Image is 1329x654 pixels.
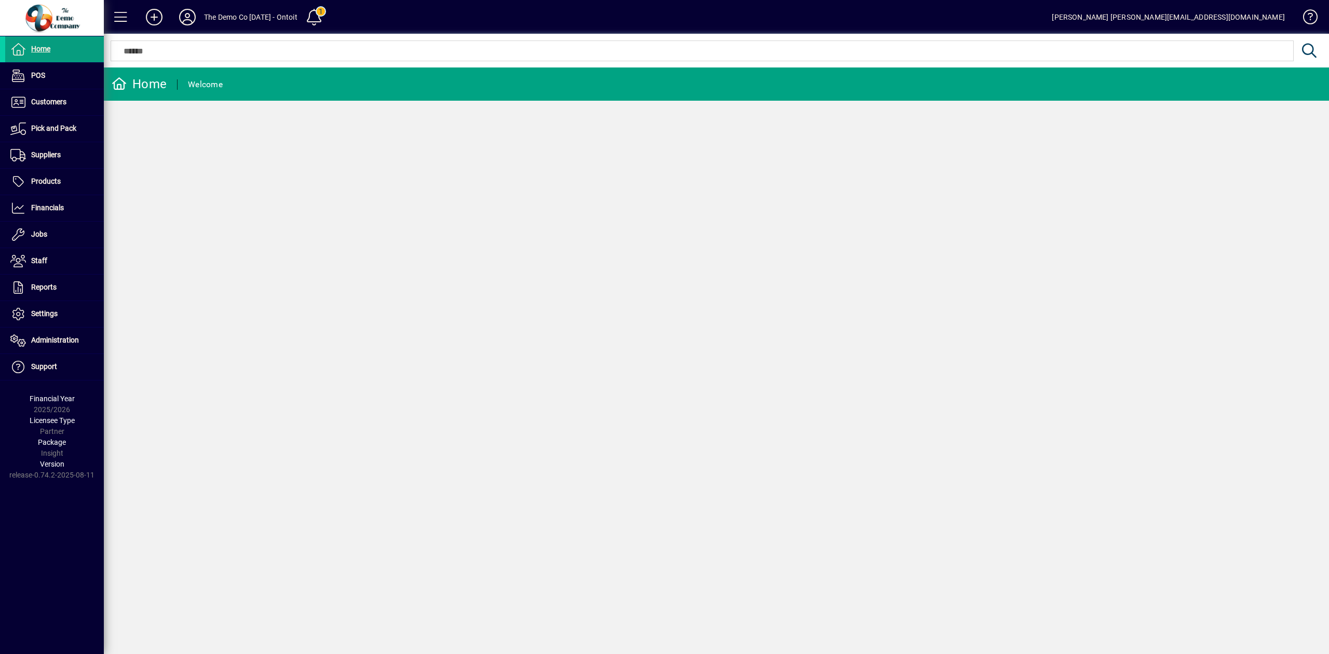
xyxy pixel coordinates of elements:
[5,222,104,248] a: Jobs
[5,354,104,380] a: Support
[31,151,61,159] span: Suppliers
[31,362,57,371] span: Support
[31,45,50,53] span: Home
[31,283,57,291] span: Reports
[38,438,66,446] span: Package
[31,124,76,132] span: Pick and Pack
[31,309,58,318] span: Settings
[30,394,75,403] span: Financial Year
[171,8,204,26] button: Profile
[5,328,104,353] a: Administration
[31,71,45,79] span: POS
[204,9,297,25] div: The Demo Co [DATE] - Ontoit
[5,275,104,301] a: Reports
[5,63,104,89] a: POS
[188,76,223,93] div: Welcome
[40,460,64,468] span: Version
[138,8,171,26] button: Add
[112,76,167,92] div: Home
[5,195,104,221] a: Financials
[31,177,61,185] span: Products
[5,142,104,168] a: Suppliers
[30,416,75,425] span: Licensee Type
[1295,2,1316,36] a: Knowledge Base
[5,116,104,142] a: Pick and Pack
[5,248,104,274] a: Staff
[31,336,79,344] span: Administration
[5,89,104,115] a: Customers
[5,169,104,195] a: Products
[31,203,64,212] span: Financials
[1052,9,1285,25] div: [PERSON_NAME] [PERSON_NAME][EMAIL_ADDRESS][DOMAIN_NAME]
[31,256,47,265] span: Staff
[31,98,66,106] span: Customers
[31,230,47,238] span: Jobs
[5,301,104,327] a: Settings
